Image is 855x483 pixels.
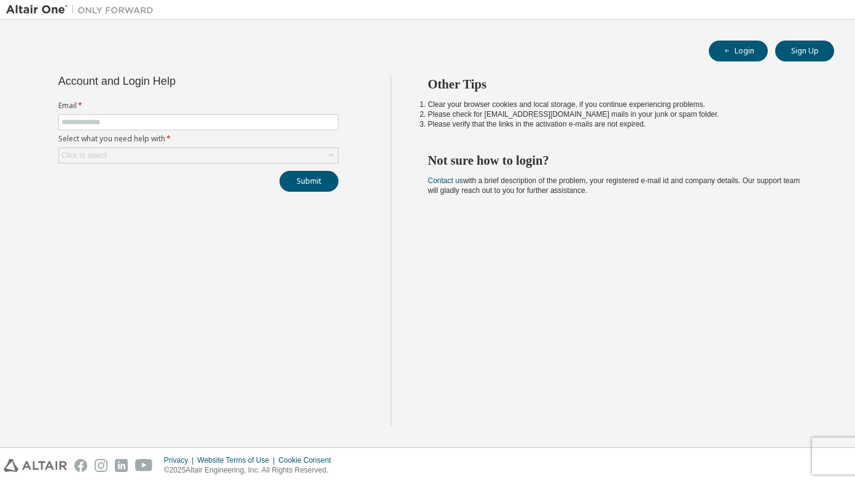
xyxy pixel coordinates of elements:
button: Sign Up [775,41,834,61]
a: Contact us [428,176,463,185]
div: Privacy [164,455,197,465]
div: Account and Login Help [58,76,283,86]
button: Submit [279,171,338,192]
img: linkedin.svg [115,459,128,472]
li: Clear your browser cookies and local storage, if you continue experiencing problems. [428,100,813,109]
button: Login [709,41,768,61]
li: Please verify that the links in the activation e-mails are not expired. [428,119,813,129]
img: Altair One [6,4,160,16]
h2: Other Tips [428,76,813,92]
p: © 2025 Altair Engineering, Inc. All Rights Reserved. [164,465,338,476]
div: Click to select [59,148,338,163]
div: Website Terms of Use [197,455,278,465]
img: facebook.svg [74,459,87,472]
div: Cookie Consent [278,455,338,465]
img: instagram.svg [95,459,107,472]
span: with a brief description of the problem, your registered e-mail id and company details. Our suppo... [428,176,800,195]
div: Click to select [61,151,107,160]
li: Please check for [EMAIL_ADDRESS][DOMAIN_NAME] mails in your junk or spam folder. [428,109,813,119]
label: Email [58,101,338,111]
img: altair_logo.svg [4,459,67,472]
label: Select what you need help with [58,134,338,144]
img: youtube.svg [135,459,153,472]
h2: Not sure how to login? [428,152,813,168]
